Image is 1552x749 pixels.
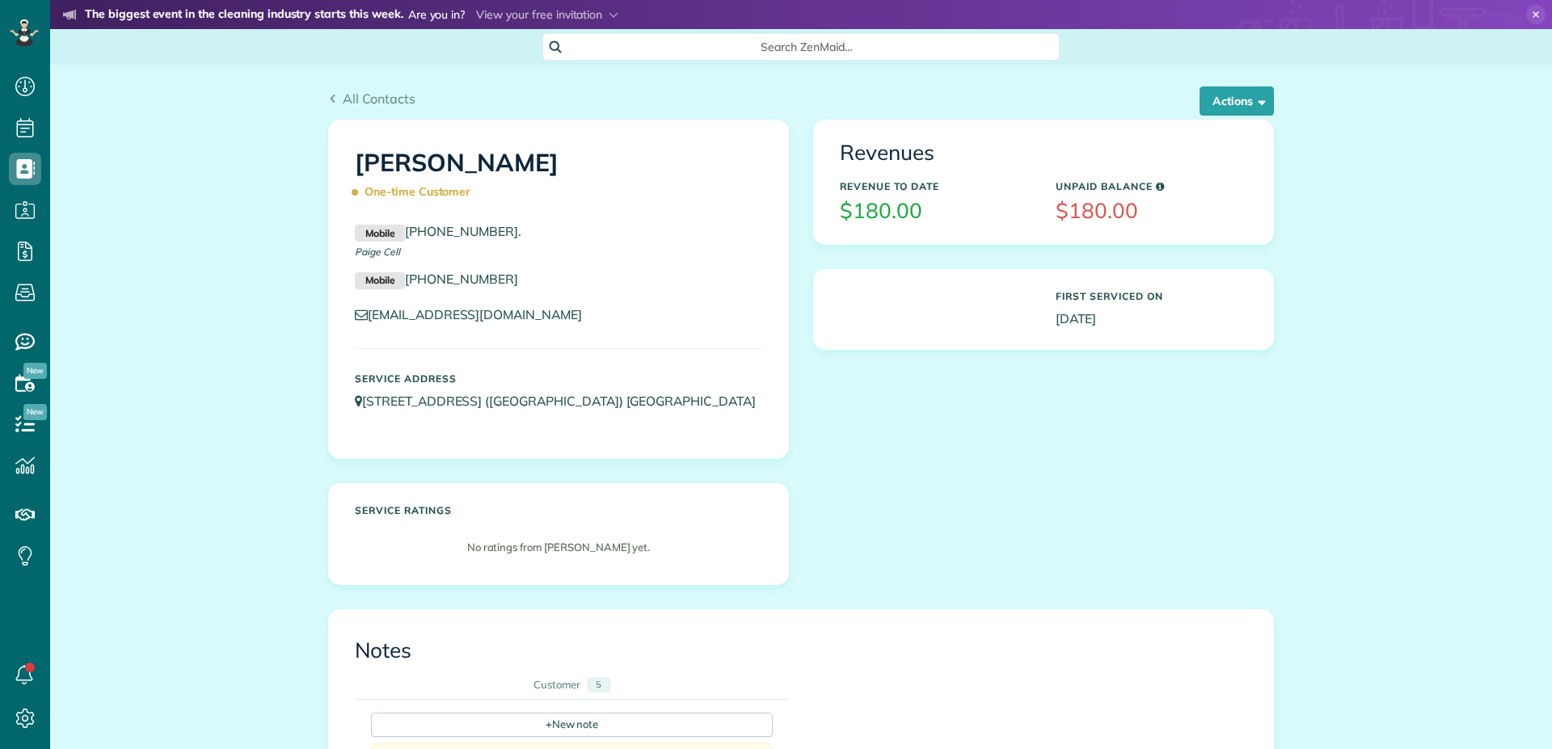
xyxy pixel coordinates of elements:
span: New [23,363,47,379]
a: Mobile[PHONE_NUMBER] [355,223,518,239]
a: All Contacts [328,89,415,108]
small: Mobile [355,272,405,290]
h5: Revenue to Date [840,181,1031,191]
h1: [PERSON_NAME] [355,149,762,206]
strong: The biggest event in the cleaning industry starts this week. [85,6,403,24]
h3: Revenues [840,141,1247,165]
div: Customer [533,677,580,692]
h3: Notes [355,639,1247,663]
span: New [23,404,47,420]
a: [STREET_ADDRESS] ([GEOGRAPHIC_DATA]) [GEOGRAPHIC_DATA] [355,393,756,427]
span: Are you in? [408,6,466,24]
h3: $180.00 [840,200,1031,223]
h5: First Serviced On [1056,291,1247,301]
p: [DATE] [1056,309,1247,328]
h5: Service Address [355,373,762,384]
div: 5 [587,677,610,692]
p: No ratings from [PERSON_NAME] yet. [363,540,754,555]
p: . [355,222,762,242]
a: Mobile[PHONE_NUMBER] [355,271,518,287]
span: One-time Customer [355,178,478,206]
h3: $180.00 [1056,200,1247,223]
div: New note [371,713,773,737]
span: Paige Cell [355,246,400,258]
h5: Unpaid Balance [1056,181,1247,191]
h5: Service ratings [355,505,762,515]
button: Actions [1200,86,1274,116]
span: All Contacts [343,90,415,107]
span: + [546,717,552,731]
li: The world’s leading virtual event for cleaning business owners. [63,27,711,48]
small: Mobile [355,225,405,242]
a: [EMAIL_ADDRESS][DOMAIN_NAME] [355,306,597,322]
